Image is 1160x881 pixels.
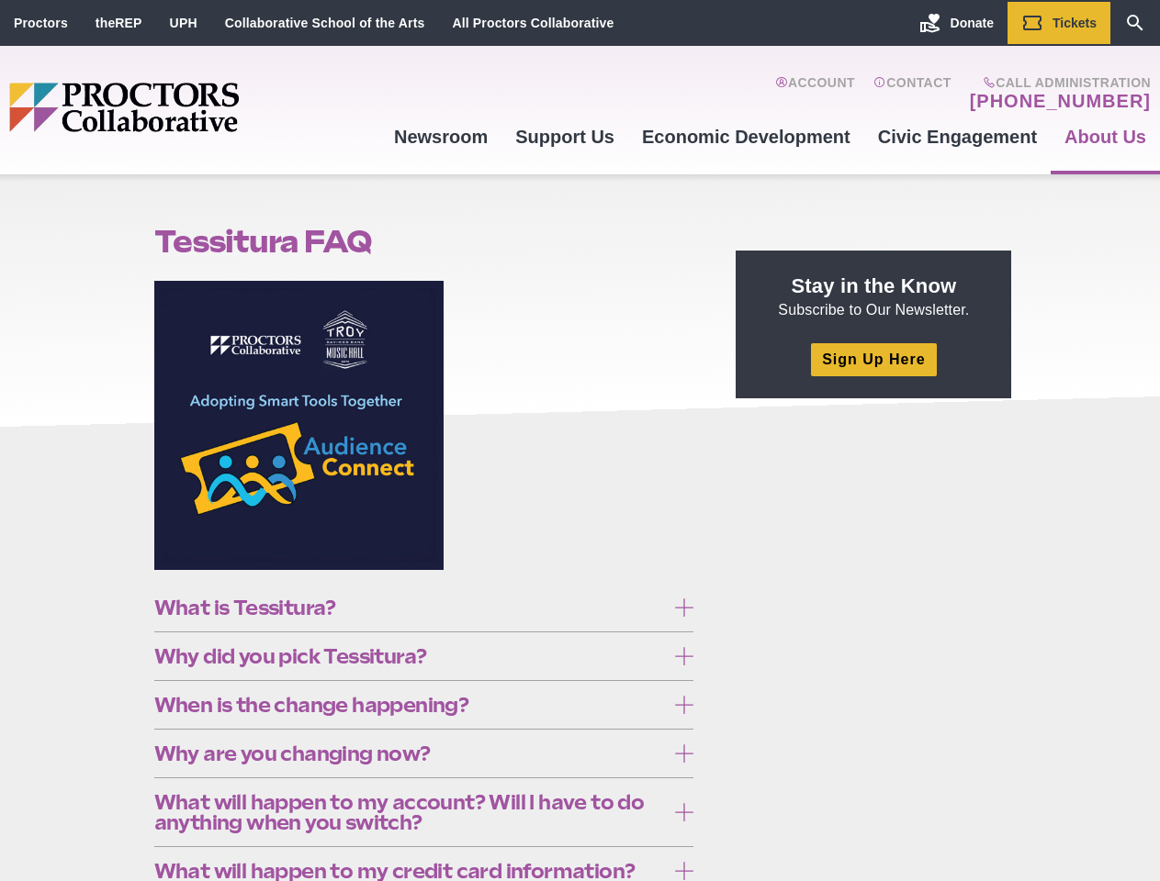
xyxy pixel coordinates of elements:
span: When is the change happening? [154,695,666,715]
a: Account [775,75,855,112]
span: Why are you changing now? [154,743,666,764]
span: Donate [951,16,994,30]
span: What is Tessitura? [154,597,666,618]
a: Sign Up Here [811,343,936,375]
a: All Proctors Collaborative [452,16,614,30]
a: Tickets [1008,2,1110,44]
p: Subscribe to Our Newsletter. [758,273,989,320]
span: What will happen to my account? Will I have to do anything when you switch? [154,792,666,832]
a: Civic Engagement [864,112,1051,162]
a: theREP [96,16,142,30]
a: Contact [873,75,952,112]
a: [PHONE_NUMBER] [970,90,1151,112]
a: Economic Development [628,112,864,162]
span: Call Administration [964,75,1151,90]
a: UPH [170,16,197,30]
span: Tickets [1053,16,1097,30]
a: Donate [906,2,1008,44]
a: About Us [1051,112,1160,162]
span: Why did you pick Tessitura? [154,646,666,666]
iframe: Advertisement [736,420,1011,650]
strong: Stay in the Know [792,274,957,297]
a: Collaborative School of the Arts [225,16,425,30]
a: Proctors [14,16,68,30]
a: Newsroom [380,112,501,162]
a: Search [1110,2,1160,44]
a: Support Us [501,112,628,162]
h1: Tessitura FAQ [154,224,694,259]
img: Proctors logo [9,83,380,132]
span: What will happen to my credit card information? [154,861,666,881]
